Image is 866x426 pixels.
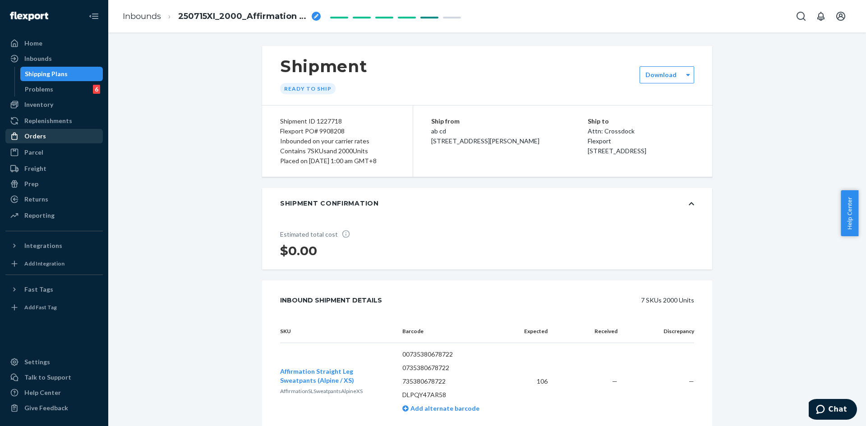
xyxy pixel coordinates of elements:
div: Give Feedback [24,403,68,412]
div: Replenishments [24,116,72,125]
p: 735380678722 [402,377,503,386]
p: Flexport [588,136,695,146]
p: Ship from [431,116,588,126]
button: Talk to Support [5,370,103,385]
div: Reporting [24,211,55,220]
div: Returns [24,195,48,204]
a: Problems6 [20,82,103,96]
div: Orders [24,132,46,141]
div: Integrations [24,241,62,250]
span: ab cd [STREET_ADDRESS][PERSON_NAME] [431,127,539,145]
div: Parcel [24,148,43,157]
th: Discrepancy [625,320,694,343]
span: AffirmationSLSweatpantsAlpineXS [280,388,363,394]
button: Open Search Box [792,7,810,25]
button: Open notifications [812,7,830,25]
p: Estimated total cost [280,229,357,239]
a: Inbounds [123,11,161,21]
p: 00735380678722 [402,350,503,359]
a: Shipping Plans [20,67,103,81]
div: 7 SKUs 2000 Units [402,291,694,309]
a: Home [5,36,103,50]
p: Attn: Crossdock [588,126,695,136]
div: Talk to Support [24,373,71,382]
a: Settings [5,355,103,369]
div: Contains 7 SKUs and 2000 Units [280,146,395,156]
th: Received [555,320,624,343]
span: Add alternate barcode [409,404,479,412]
span: [STREET_ADDRESS] [588,147,646,155]
div: Settings [24,357,50,366]
div: Flexport PO# 9908208 [280,126,395,136]
a: Add alternate barcode [402,404,479,412]
span: — [689,377,694,385]
div: Shipment ID 1227718 [280,116,395,126]
div: Inbounded on your carrier rates [280,136,395,146]
div: Fast Tags [24,285,53,294]
div: 6 [93,85,100,94]
p: DLPQY47AR58 [402,390,503,399]
a: Inventory [5,97,103,112]
h1: $0.00 [280,243,357,259]
div: Add Fast Tag [24,303,57,311]
div: Inbound Shipment Details [280,291,382,309]
div: Freight [24,164,46,173]
td: 106 [510,343,555,420]
ol: breadcrumbs [115,3,328,30]
h1: Shipment [280,57,367,76]
p: 0735380678722 [402,363,503,372]
div: Inventory [24,100,53,109]
th: Barcode [395,320,510,343]
iframe: Opens a widget where you can chat to one of our agents [809,399,857,421]
button: Integrations [5,238,103,253]
div: Shipment Confirmation [280,199,379,208]
button: Give Feedback [5,401,103,415]
div: Prep [24,179,38,188]
th: Expected [510,320,555,343]
div: Add Integration [24,260,64,267]
span: Affirmation Straight Leg Sweatpants (Alpine / XS) [280,367,354,384]
button: Affirmation Straight Leg Sweatpants (Alpine / XS) [280,367,388,385]
label: Download [645,70,677,79]
div: Ready to ship [280,83,336,94]
a: Add Integration [5,257,103,271]
a: Replenishments [5,114,103,128]
button: Open account menu [832,7,850,25]
a: Parcel [5,145,103,160]
div: Inbounds [24,54,52,63]
div: Shipping Plans [25,69,68,78]
th: SKU [280,320,395,343]
p: Ship to [588,116,695,126]
img: Flexport logo [10,12,48,21]
a: Prep [5,177,103,191]
div: Home [24,39,42,48]
a: Returns [5,192,103,206]
span: — [612,377,617,385]
a: Reporting [5,208,103,223]
button: Fast Tags [5,282,103,297]
button: Close Navigation [85,7,103,25]
a: Inbounds [5,51,103,66]
a: Freight [5,161,103,176]
div: Help Center [24,388,61,397]
button: Help Center [841,190,858,236]
div: Problems [25,85,53,94]
a: Help Center [5,385,103,400]
a: Add Fast Tag [5,300,103,315]
div: Placed on [DATE] 1:00 am GMT+8 [280,156,395,166]
a: Orders [5,129,103,143]
span: 250715XI_2000_Affirmation Sweatpants - XS-3X Alpine - By Standard Sea Forwarding [178,11,308,23]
